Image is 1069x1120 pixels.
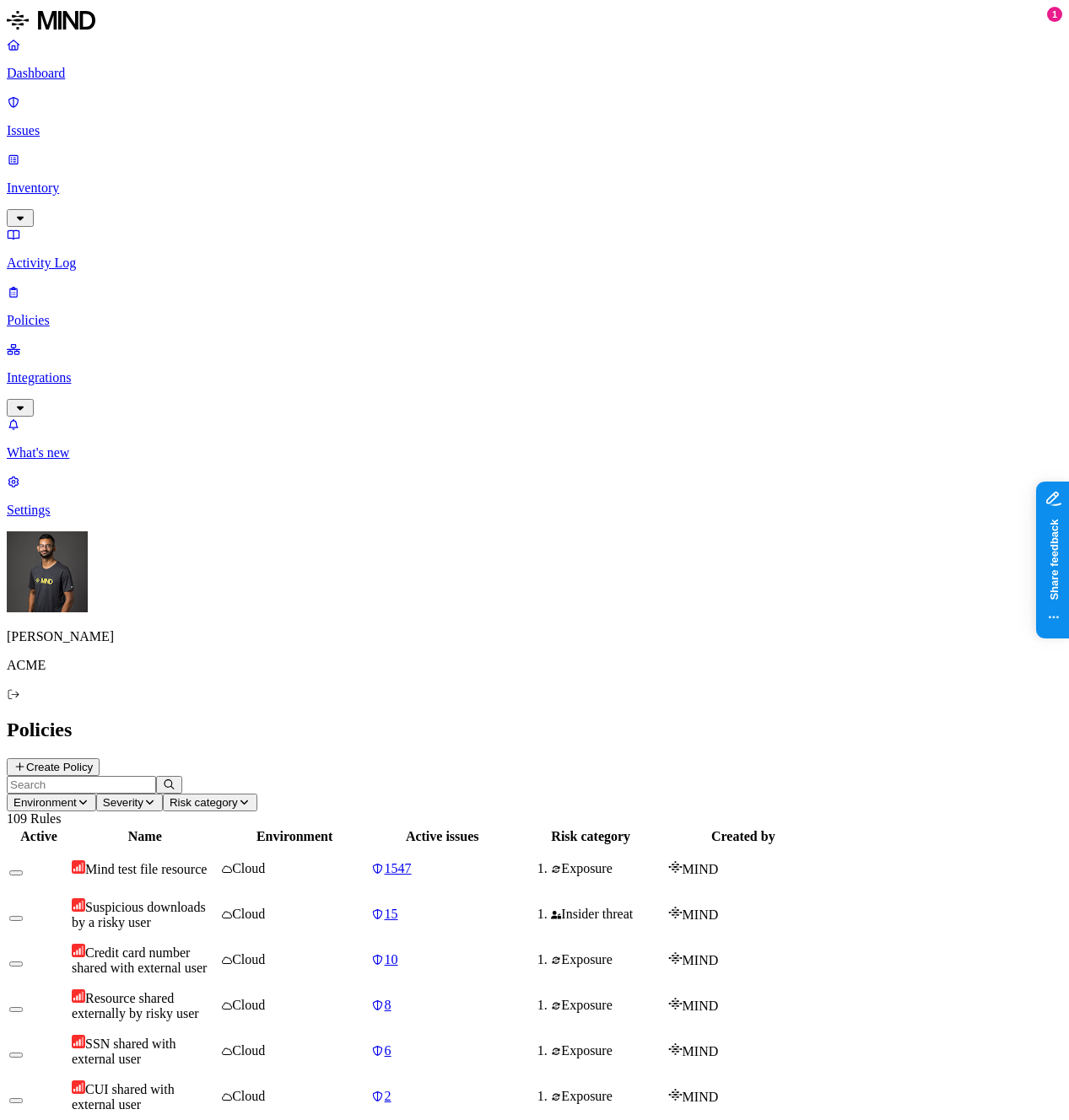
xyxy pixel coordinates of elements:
[683,1044,719,1058] span: MIND
[7,7,95,34] img: MIND
[7,474,1062,518] a: Settings
[385,861,412,875] span: 1547
[9,829,68,844] div: Active
[7,370,1062,385] p: Integrations
[7,180,1062,196] p: Inventory
[7,256,1062,271] p: Activity Log
[385,1043,391,1058] span: 6
[683,862,719,876] span: MIND
[7,152,1062,224] a: Inventory
[72,900,206,929] span: Suspicious downloads by a risky user
[683,999,719,1013] span: MIND
[371,952,514,967] a: 10
[103,796,143,809] span: Severity
[517,829,665,844] div: Risk category
[7,719,1062,741] h2: Policies
[385,998,391,1012] span: 8
[385,952,398,967] span: 10
[668,997,683,1010] img: mind-logo-icon.svg
[232,1043,265,1058] span: Cloud
[72,829,219,844] div: Name
[7,658,1062,673] p: ACME
[551,861,665,876] div: Exposure
[232,998,265,1012] span: Cloud
[72,944,85,957] img: severity-high.svg
[371,829,514,844] div: Active issues
[7,811,61,826] span: 109 Rules
[683,1090,719,1104] span: MIND
[7,776,156,794] input: Search
[7,342,1062,414] a: Integrations
[222,829,368,844] div: Environment
[371,861,514,876] a: 1547
[72,945,207,975] span: Credit card number shared with external user
[668,1042,683,1056] img: mind-logo-icon.svg
[668,1088,683,1101] img: mind-logo-icon.svg
[72,898,85,912] img: severity-high.svg
[7,284,1062,328] a: Policies
[668,860,683,874] img: mind-logo-icon.svg
[72,1035,85,1048] img: severity-high.svg
[72,860,85,874] img: severity-high.svg
[72,1080,85,1094] img: severity-high.svg
[551,907,665,922] div: Insider threat
[551,952,665,967] div: Exposure
[7,37,1062,81] a: Dashboard
[7,313,1062,328] p: Policies
[232,1089,265,1103] span: Cloud
[683,953,719,967] span: MIND
[232,861,265,875] span: Cloud
[72,1037,176,1066] span: SSN shared with external user
[232,907,265,921] span: Cloud
[7,123,1062,138] p: Issues
[72,991,199,1020] span: Resource shared externally by risky user
[385,1089,391,1103] span: 2
[551,998,665,1013] div: Exposure
[7,503,1062,518] p: Settings
[72,1082,175,1112] span: CUI shared with external user
[668,906,683,919] img: mind-logo-icon.svg
[7,417,1062,460] a: What's new
[1047,7,1062,22] div: 1
[232,952,265,967] span: Cloud
[7,7,1062,37] a: MIND
[170,796,238,809] span: Risk category
[85,862,207,876] span: Mind test file resource
[7,94,1062,138] a: Issues
[7,531,88,612] img: Amit Cohen
[371,1043,514,1058] a: 6
[371,998,514,1013] a: 8
[7,758,100,776] button: Create Policy
[7,445,1062,460] p: What's new
[668,829,818,844] div: Created by
[371,1089,514,1104] a: 2
[551,1089,665,1104] div: Exposure
[13,796,77,809] span: Environment
[683,907,719,922] span: MIND
[7,227,1062,271] a: Activity Log
[668,951,683,965] img: mind-logo-icon.svg
[7,66,1062,81] p: Dashboard
[72,989,85,1003] img: severity-high.svg
[385,907,398,921] span: 15
[551,1043,665,1058] div: Exposure
[371,907,514,922] a: 15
